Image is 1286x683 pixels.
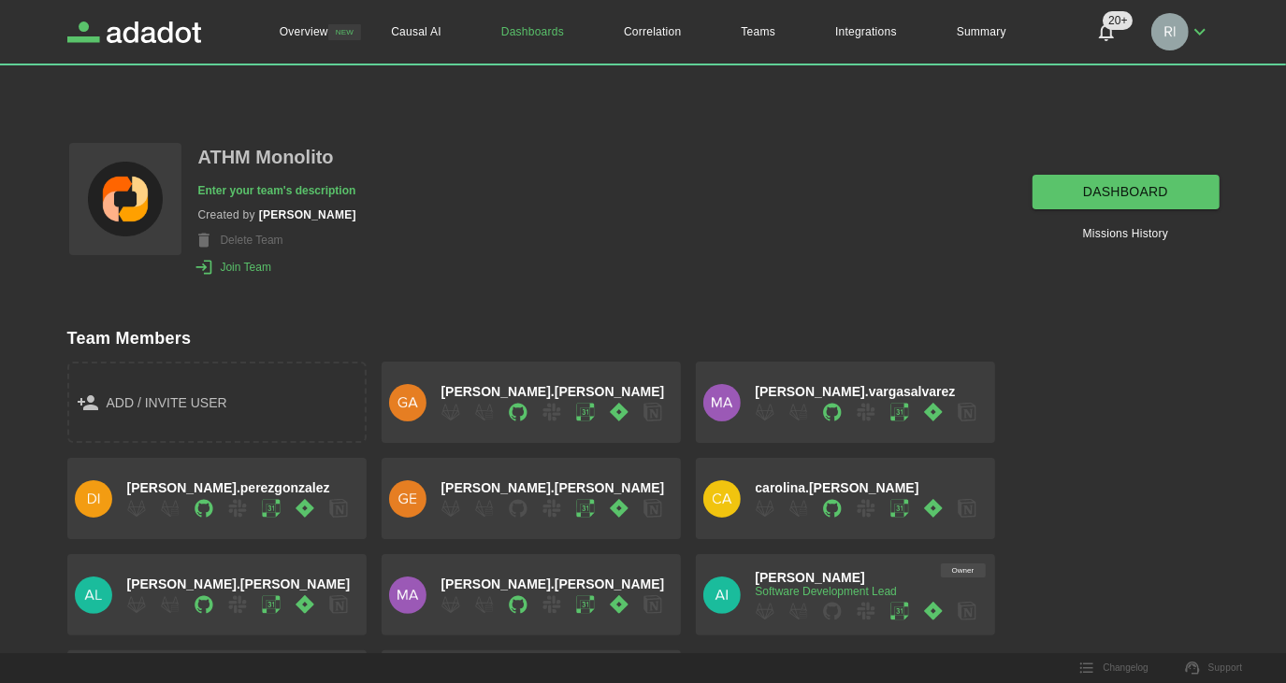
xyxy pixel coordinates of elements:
a: dashboard [1033,175,1220,209]
span: [PERSON_NAME].perezgonzalez [127,480,330,495]
span: [PERSON_NAME].[PERSON_NAME] [441,576,665,591]
span: carolina.[PERSON_NAME] [756,480,919,495]
button: carolina.granadoscarolina.[PERSON_NAME] [696,458,995,539]
img: gabriel.pagan [389,384,426,421]
button: Richard Rodriguez [1144,7,1219,56]
h2: Team Members [67,329,1220,349]
button: gabriel.pagan[PERSON_NAME].[PERSON_NAME] [382,362,681,443]
span: [PERSON_NAME].[PERSON_NAME] [127,576,351,591]
img: diana.perezgonzalez [75,480,112,518]
button: Changelog [1069,654,1159,682]
button: marianela.lobo[PERSON_NAME].[PERSON_NAME] [382,554,681,635]
span: [PERSON_NAME] [756,570,865,585]
span: [PERSON_NAME].[PERSON_NAME] [441,480,665,495]
h3: [PERSON_NAME] [259,208,356,223]
a: Missions History [1083,224,1168,243]
img: Richard Rodriguez [1151,13,1189,50]
button: add / invite user [67,362,367,443]
img: Airan Chacón [703,576,741,614]
div: Owner [941,563,986,577]
button: diana.perezgonzalez[PERSON_NAME].perezgonzalez [67,458,367,539]
span: add / invite user [107,391,227,415]
span: Created by [198,208,255,223]
img: carolina.granados [703,480,741,518]
span: [PERSON_NAME].vargasalvarez [756,384,956,399]
a: Adadot Homepage [67,21,202,43]
span: Software Development Lead [756,585,897,598]
img: marianela.lobo [389,576,426,614]
button: mauricio.vargasalvarez[PERSON_NAME].vargasalvarez [696,362,995,443]
a: Support [1175,654,1254,682]
div: Only Team Owners can perform this action [198,231,356,250]
img: Profile [88,162,163,236]
span: 20+ [1103,11,1133,30]
button: ATHM Monolito [198,141,334,174]
button: alejandro.alberini[PERSON_NAME].[PERSON_NAME] [67,554,367,635]
button: georgina.santamaria[PERSON_NAME].[PERSON_NAME] [382,458,681,539]
img: mauricio.vargasalvarez [703,384,741,421]
img: alejandro.alberini [75,576,112,614]
img: georgina.santamaria [389,480,426,518]
button: OwnerAiran Chacón[PERSON_NAME]Software Development Lead [696,554,995,635]
span: [PERSON_NAME].[PERSON_NAME] [441,384,665,399]
button: Join Team [198,258,271,277]
button: Enter your team's description [198,181,356,201]
button: Notifications [1084,9,1129,54]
